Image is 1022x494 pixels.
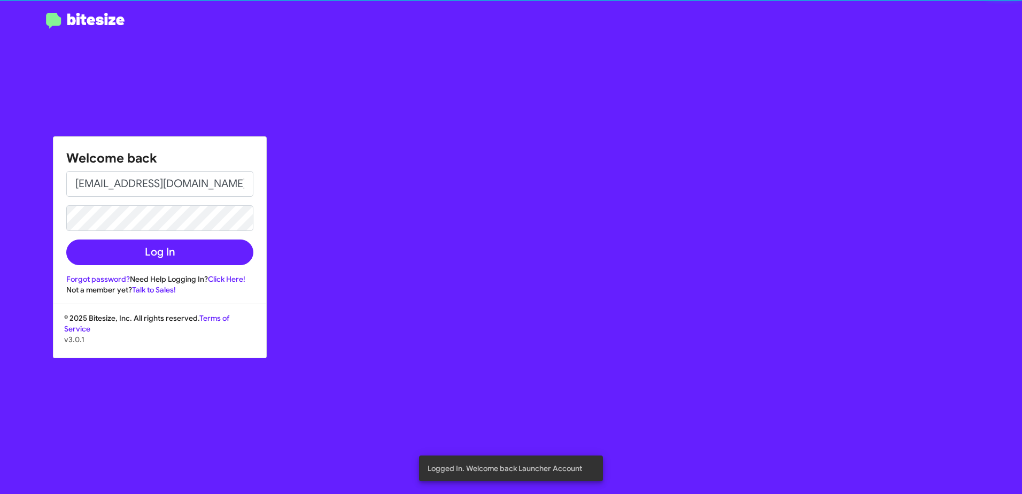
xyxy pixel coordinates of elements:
span: Logged In. Welcome back Launcher Account [428,463,582,474]
input: Email address [66,171,253,197]
div: Need Help Logging In? [66,274,253,284]
a: Click Here! [208,274,245,284]
div: © 2025 Bitesize, Inc. All rights reserved. [53,313,266,358]
a: Forgot password? [66,274,130,284]
h1: Welcome back [66,150,253,167]
a: Talk to Sales! [132,285,176,295]
div: Not a member yet? [66,284,253,295]
p: v3.0.1 [64,334,255,345]
button: Log In [66,240,253,265]
a: Terms of Service [64,313,229,334]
